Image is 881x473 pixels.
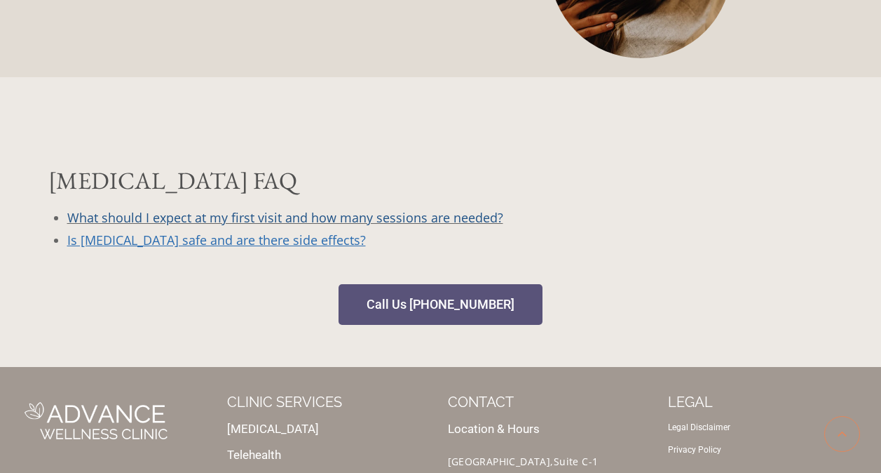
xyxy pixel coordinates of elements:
a: Privacy Policy [668,445,721,455]
a: What should I expect at my first visit and how many sessions are needed? [67,209,503,226]
a: Call Us [PHONE_NUMBER] [339,284,542,325]
a: CLINIC SERVICES [227,394,342,411]
p: [GEOGRAPHIC_DATA], [448,459,654,465]
a: Location & Hours [448,422,540,436]
h3: [MEDICAL_DATA] FAQ [48,168,784,192]
p: LEGAL [668,395,874,409]
a: [MEDICAL_DATA] [227,422,319,436]
a: CONTACT [448,394,514,411]
span: Suite C-1 [554,455,599,468]
span: Call Us [PHONE_NUMBER] [367,298,514,311]
a: Legal Disclaimer [668,422,730,432]
a: Is [MEDICAL_DATA] safe and are there side effects? [67,232,366,248]
a: Scroll to top [824,416,860,452]
a: Telehealth [227,448,281,462]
